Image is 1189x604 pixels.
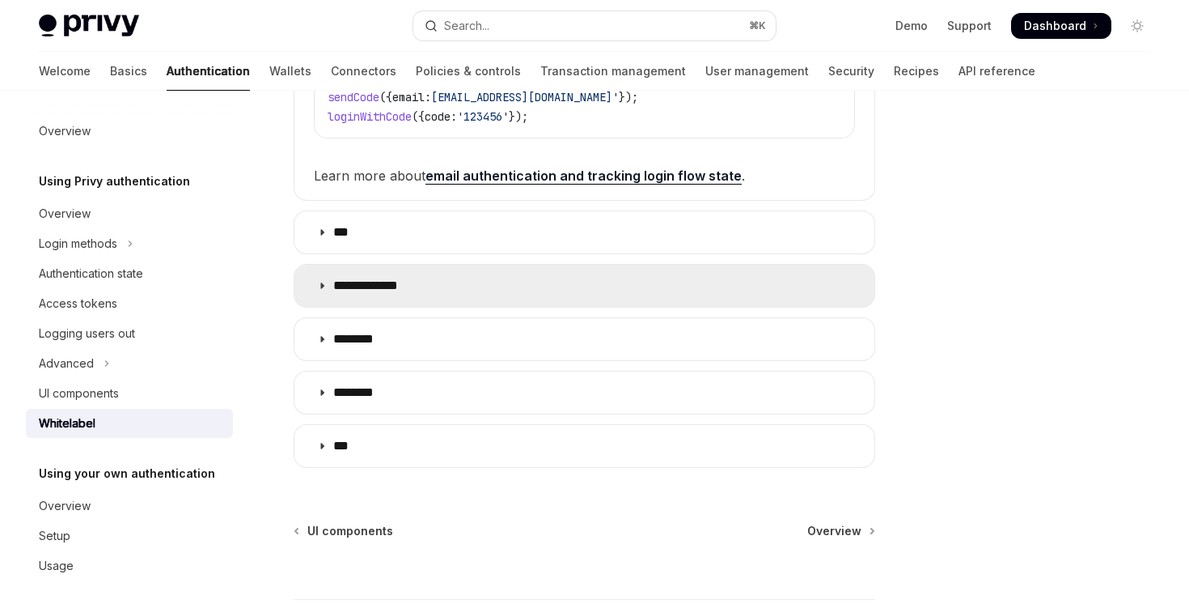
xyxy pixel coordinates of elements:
h5: Using Privy authentication [39,172,190,191]
button: Toggle dark mode [1124,13,1150,39]
a: User management [705,52,809,91]
div: Authentication state [39,264,143,283]
a: UI components [295,523,393,539]
span: }); [619,90,638,104]
div: Overview [39,496,91,516]
a: Connectors [331,52,396,91]
span: Dashboard [1024,18,1086,34]
span: Learn more about . [314,164,855,187]
div: Overview [39,121,91,141]
a: Overview [26,199,233,228]
a: Recipes [894,52,939,91]
div: Whitelabel [39,414,95,433]
h5: Using your own authentication [39,464,215,483]
a: Logging users out [26,319,233,348]
a: Overview [26,117,233,146]
a: Support [947,18,992,34]
button: Open search [413,11,775,40]
a: Wallets [269,52,311,91]
a: Security [828,52,874,91]
span: }); [509,109,528,124]
button: Toggle Login methods section [26,229,233,258]
span: '123456' [457,109,509,124]
a: Dashboard [1011,13,1111,39]
a: Overview [26,491,233,521]
span: ({ [412,109,425,124]
div: Access tokens [39,294,117,313]
a: Authentication state [26,259,233,288]
span: email: [392,90,431,104]
a: Demo [895,18,928,34]
a: Usage [26,551,233,581]
div: Overview [39,204,91,223]
a: Welcome [39,52,91,91]
span: [EMAIL_ADDRESS][DOMAIN_NAME]' [431,90,619,104]
span: ⌘ K [749,19,766,32]
a: Whitelabel [26,409,233,438]
span: sendCode [328,90,379,104]
span: ({ [379,90,392,104]
div: Login methods [39,234,117,253]
span: loginWithCode [328,109,412,124]
div: Search... [444,16,489,36]
a: UI components [26,379,233,408]
a: email authentication and tracking login flow state [425,168,742,185]
a: Setup [26,521,233,551]
img: light logo [39,15,139,37]
span: code: [425,109,457,124]
a: Access tokens [26,289,233,318]
a: Policies & controls [416,52,521,91]
a: Authentication [167,52,250,91]
div: Usage [39,556,74,576]
span: Overview [807,523,861,539]
div: Setup [39,526,70,546]
div: Logging users out [39,324,135,343]
div: UI components [39,384,119,403]
a: Transaction management [540,52,686,91]
a: Overview [807,523,874,539]
button: Toggle Advanced section [26,349,233,378]
div: Advanced [39,354,94,373]
span: UI components [307,523,393,539]
a: Basics [110,52,147,91]
a: API reference [958,52,1035,91]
